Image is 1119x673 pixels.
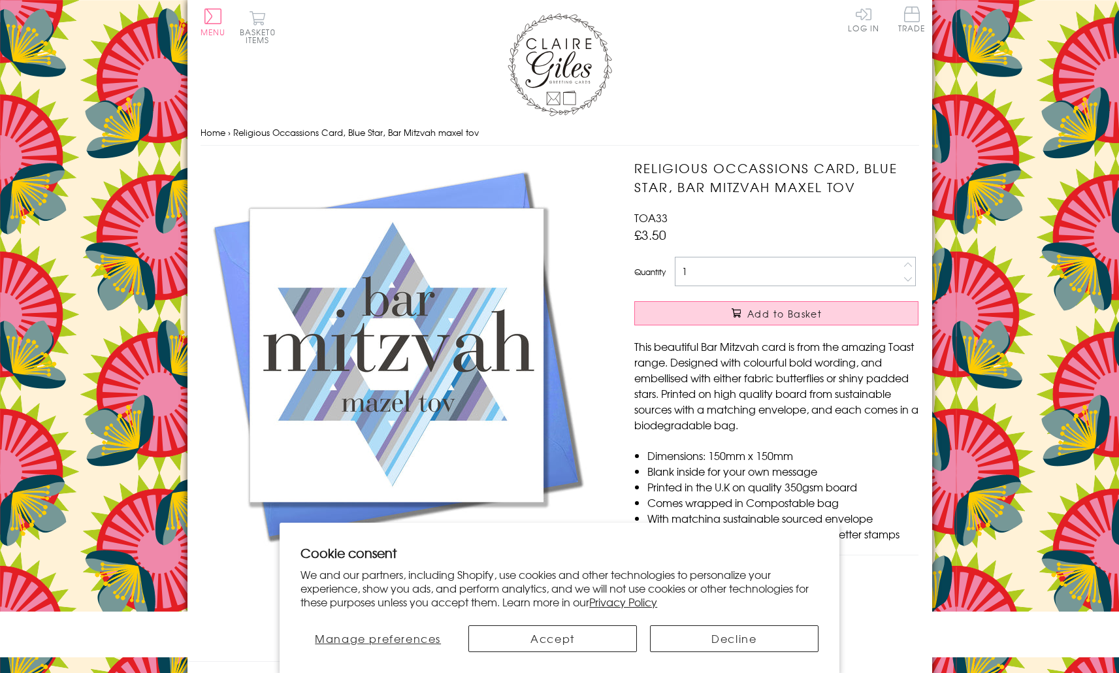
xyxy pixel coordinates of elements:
[634,301,918,325] button: Add to Basket
[634,159,918,197] h1: Religious Occassions Card, Blue Star, Bar Mitzvah maxel tov
[233,126,479,139] span: Religious Occassions Card, Blue Star, Bar Mitzvah maxel tov
[898,7,926,35] a: Trade
[300,625,455,652] button: Manage preferences
[508,13,612,116] img: Claire Giles Greetings Cards
[647,463,918,479] li: Blank inside for your own message
[647,510,918,526] li: With matching sustainable sourced envelope
[634,225,666,244] span: £3.50
[898,7,926,32] span: Trade
[300,544,819,562] h2: Cookie consent
[747,307,822,320] span: Add to Basket
[201,126,225,139] a: Home
[589,594,657,610] a: Privacy Policy
[315,631,441,646] span: Manage preferences
[468,625,637,652] button: Accept
[647,495,918,510] li: Comes wrapped in Compostable bag
[650,625,819,652] button: Decline
[228,126,231,139] span: ›
[634,210,668,225] span: TOA33
[848,7,879,32] a: Log In
[201,159,592,551] img: Religious Occassions Card, Blue Star, Bar Mitzvah maxel tov
[246,26,276,46] span: 0 items
[201,8,226,36] button: Menu
[634,338,918,433] p: This beautiful Bar Mitzvah card is from the amazing Toast range. Designed with colourful bold wor...
[201,26,226,38] span: Menu
[647,448,918,463] li: Dimensions: 150mm x 150mm
[634,266,666,278] label: Quantity
[300,568,819,608] p: We and our partners, including Shopify, use cookies and other technologies to personalize your ex...
[647,479,918,495] li: Printed in the U.K on quality 350gsm board
[201,120,919,146] nav: breadcrumbs
[240,10,276,44] button: Basket0 items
